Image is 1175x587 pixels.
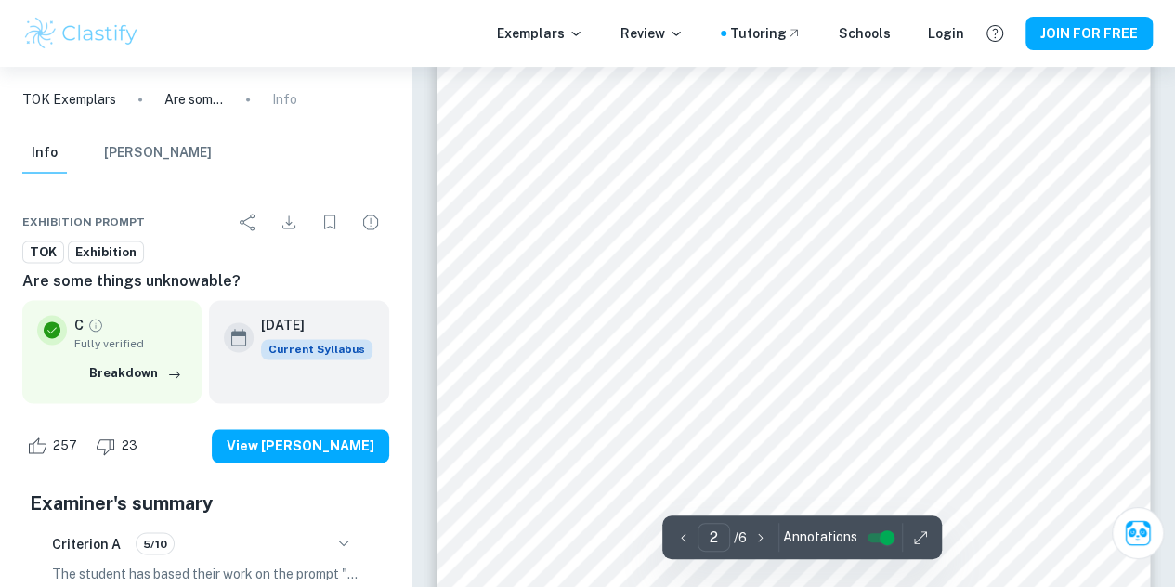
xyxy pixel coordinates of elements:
button: View [PERSON_NAME] [212,429,389,463]
span: 257 [43,437,87,455]
img: Clastify logo [22,15,140,52]
h6: Are some things unknowable? [22,270,389,293]
span: Exhibition [69,243,143,262]
h6: Criterion A [52,533,121,554]
p: C [74,315,84,335]
span: Fully verified [74,335,187,352]
h6: [DATE] [261,315,358,335]
a: TOK Exemplars [22,89,116,110]
h5: Examiner's summary [30,489,382,516]
button: Ask Clai [1112,507,1164,559]
button: Info [22,133,67,174]
div: Download [270,203,307,241]
div: Report issue [352,203,389,241]
span: Annotations [783,528,857,547]
div: Dislike [91,431,148,461]
a: TOK [22,241,64,264]
p: The student has based their work on the prompt "Are some things unknowable?" provided by IB. The ... [52,563,359,583]
a: Grade fully verified [87,317,104,333]
a: Exhibition [68,241,144,264]
div: Like [22,431,87,461]
a: Schools [839,23,891,44]
div: Share [229,203,267,241]
p: / 6 [734,528,747,548]
button: Breakdown [85,359,187,387]
span: TOK [23,243,63,262]
div: Bookmark [311,203,348,241]
span: Current Syllabus [261,339,372,359]
span: Exhibition Prompt [22,214,145,230]
p: Are some things unknowable? [164,89,224,110]
button: JOIN FOR FREE [1025,17,1153,50]
p: Info [272,89,297,110]
a: Login [928,23,964,44]
p: Exemplars [497,23,583,44]
p: Review [620,23,684,44]
button: Help and Feedback [979,18,1011,49]
span: 5/10 [137,535,174,552]
div: This exemplar is based on the current syllabus. Feel free to refer to it for inspiration/ideas wh... [261,339,372,359]
a: Tutoring [730,23,802,44]
span: 23 [111,437,148,455]
button: [PERSON_NAME] [104,133,212,174]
